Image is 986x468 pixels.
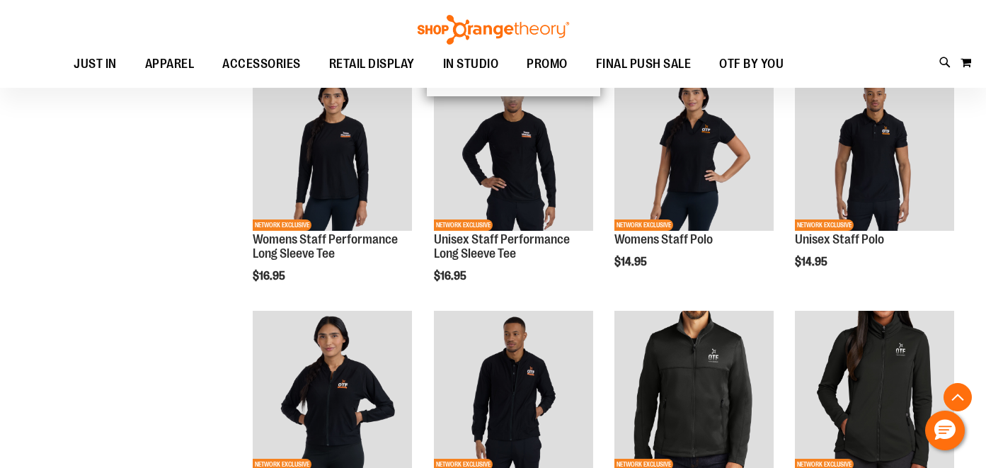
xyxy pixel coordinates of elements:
span: NETWORK EXCLUSIVE [795,219,854,231]
span: RETAIL DISPLAY [329,48,415,80]
a: OTF BY YOU [705,48,798,81]
div: product [246,64,419,319]
span: $14.95 [795,256,830,268]
a: ACCESSORIES [208,48,315,81]
a: Womens Staff Performance Long Sleeve TeeNETWORK EXCLUSIVE [253,72,412,233]
span: $16.95 [434,270,469,282]
img: Unisex Staff Polo [795,72,954,231]
a: IN STUDIO [429,48,513,80]
span: JUST IN [74,48,117,80]
div: product [427,64,600,319]
button: Back To Top [944,383,972,411]
div: product [607,64,781,304]
a: Unisex Staff PoloNETWORK EXCLUSIVE [795,72,954,233]
span: IN STUDIO [443,48,499,80]
img: Shop Orangetheory [415,15,571,45]
span: NETWORK EXCLUSIVE [253,219,311,231]
span: $14.95 [614,256,649,268]
a: RETAIL DISPLAY [315,48,429,81]
div: product [788,64,961,304]
span: FINAL PUSH SALE [596,48,692,80]
a: Unisex Staff Performance Long Sleeve TeeNETWORK EXCLUSIVE [434,72,593,233]
span: NETWORK EXCLUSIVE [614,219,673,231]
img: Unisex Staff Performance Long Sleeve Tee [434,72,593,231]
a: APPAREL [131,48,209,81]
span: OTF BY YOU [719,48,784,80]
a: JUST IN [59,48,131,81]
a: Womens Staff Performance Long Sleeve Tee [253,232,398,261]
img: Womens Staff Polo [614,72,774,231]
button: Hello, have a question? Let’s chat. [925,411,965,450]
span: $16.95 [253,270,287,282]
img: Womens Staff Performance Long Sleeve Tee [253,72,412,231]
a: Womens Staff Polo [614,232,713,246]
span: NETWORK EXCLUSIVE [434,219,493,231]
a: Unisex Staff Performance Long Sleeve Tee [434,232,570,261]
a: Womens Staff PoloNETWORK EXCLUSIVE [614,72,774,233]
a: PROMO [512,48,582,81]
span: PROMO [527,48,568,80]
span: ACCESSORIES [222,48,301,80]
a: Unisex Staff Polo [795,232,884,246]
span: APPAREL [145,48,195,80]
a: FINAL PUSH SALE [582,48,706,81]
